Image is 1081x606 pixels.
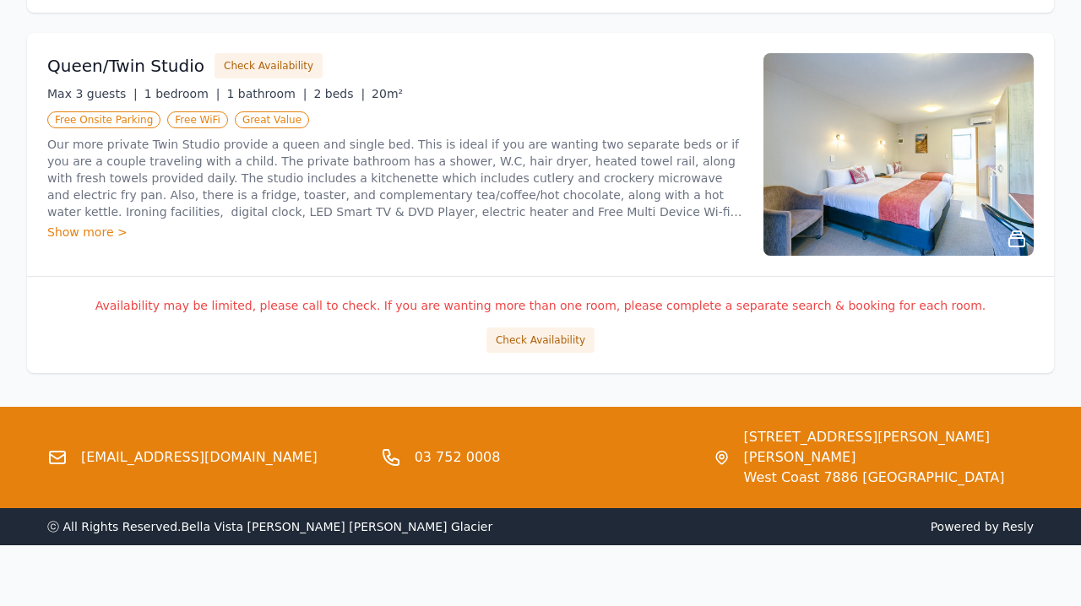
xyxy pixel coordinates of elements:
[81,447,318,468] a: [EMAIL_ADDRESS][DOMAIN_NAME]
[167,111,228,128] span: Free WiFi
[415,447,501,468] a: 03 752 0008
[313,87,365,100] span: 2 beds |
[215,53,323,78] button: Check Availability
[1002,520,1034,533] a: Resly
[144,87,220,100] span: 1 bedroom |
[47,297,1034,314] p: Availability may be limited, please call to check. If you are wanting more than one room, please ...
[47,54,204,78] h3: Queen/Twin Studio
[744,468,1034,488] span: West Coast 7886 [GEOGRAPHIC_DATA]
[547,518,1034,535] span: Powered by
[226,87,307,100] span: 1 bathroom |
[372,87,403,100] span: 20m²
[47,224,743,241] div: Show more >
[235,111,309,128] span: Great Value
[744,427,1034,468] span: [STREET_ADDRESS][PERSON_NAME] [PERSON_NAME]
[47,87,138,100] span: Max 3 guests |
[47,520,492,533] span: ⓒ All Rights Reserved. Bella Vista [PERSON_NAME] [PERSON_NAME] Glacier
[47,136,743,220] p: Our more private Twin Studio provide a queen and single bed. This is ideal if you are wanting two...
[486,327,595,353] button: Check Availability
[47,111,160,128] span: Free Onsite Parking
